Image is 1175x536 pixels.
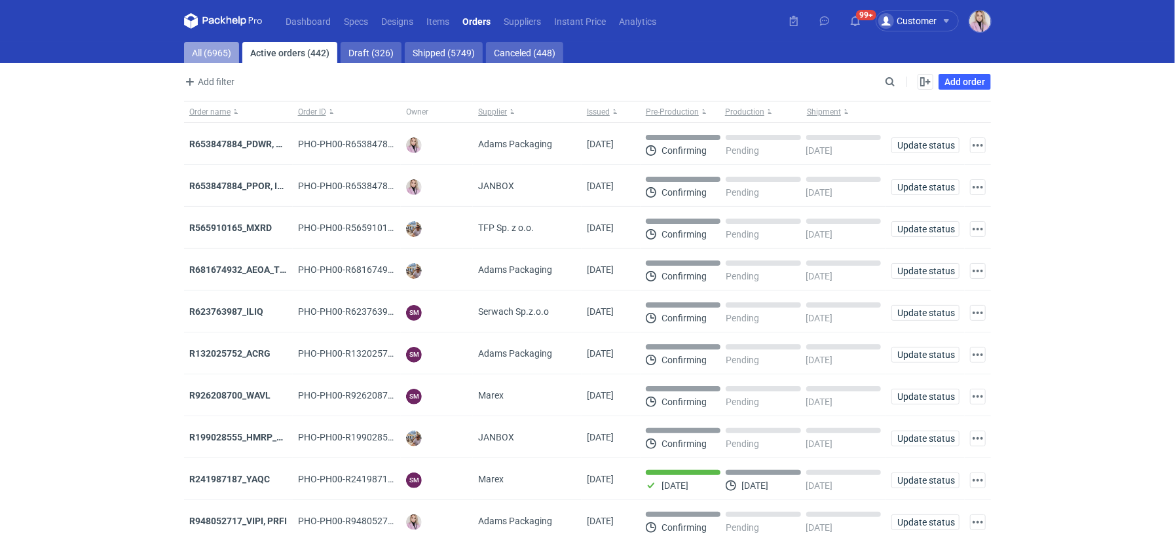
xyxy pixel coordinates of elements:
img: Klaudia Wiśniewska [406,514,422,530]
span: Update status [897,183,954,192]
p: [DATE] [741,480,768,491]
figcaption: SM [406,305,422,321]
p: Pending [726,187,759,198]
button: Add filter [181,74,235,90]
button: Customer [876,10,969,31]
span: 11/09/2025 [587,181,614,191]
button: Update status [891,473,960,488]
button: Actions [970,431,986,446]
button: 99+ [845,10,866,31]
p: Pending [726,145,759,156]
button: Update status [891,514,960,530]
span: 11/09/2025 [587,223,614,233]
span: 11/09/2025 [587,348,614,359]
button: Update status [891,389,960,404]
span: PHO-PH00-R565910165_MXRD [298,223,428,233]
p: [DATE] [806,313,833,323]
span: Owner [406,107,428,117]
button: Actions [970,347,986,363]
button: Update status [891,431,960,446]
span: Shipment [807,107,841,117]
button: Issued [582,101,641,122]
span: PHO-PH00-R623763987_ILIQ [298,306,419,317]
p: Confirming [662,355,707,365]
p: Confirming [662,397,707,407]
a: All (6965) [184,42,239,63]
a: R926208700_WAVL [189,390,270,401]
a: Canceled (448) [486,42,563,63]
span: 11/09/2025 [587,264,614,275]
button: Supplier [473,101,582,122]
span: 11/09/2025 [587,306,614,317]
svg: Packhelp Pro [184,13,263,29]
span: 11/09/2025 [587,390,614,401]
a: R565910165_MXRD [189,223,272,233]
p: Pending [726,397,759,407]
span: PHO-PH00-R948052717_VIPI,-PRFI [298,516,443,526]
p: Confirming [662,229,707,240]
button: Klaudia Wiśniewska [969,10,991,32]
strong: R132025752_ACRG [189,348,270,359]
a: Suppliers [497,13,548,29]
img: Michał Palasek [406,263,422,279]
span: Supplier [478,107,507,117]
button: Actions [970,514,986,530]
p: Pending [726,271,759,281]
span: PHO-PH00-R681674932_AEOA_TIXI_KKTL [298,264,472,275]
p: [DATE] [806,145,833,156]
figcaption: SM [406,347,422,363]
span: JANBOX [478,431,514,444]
span: TFP Sp. z o.o. [478,221,534,234]
span: Marex [478,389,504,402]
button: Update status [891,137,960,153]
a: Dashboard [279,13,337,29]
div: TFP Sp. z o.o. [473,207,582,249]
span: Serwach Sp.z.o.o [478,305,549,318]
p: Confirming [662,187,707,198]
a: R199028555_HMRP_BKJH_VHKJ_ZOBC [189,432,356,442]
p: Confirming [662,271,707,281]
span: 11/09/2025 [587,139,614,149]
button: Shipment [804,101,886,122]
span: Adams Packaging [478,514,552,527]
a: Shipped (5749) [405,42,483,63]
span: PHO-PH00-R132025752_ACRG [298,348,426,359]
span: PHO-PH00-R926208700_WAVL [298,390,426,401]
strong: R653847884_PDWR, OHJS, IVNK [189,139,325,149]
span: Update status [897,141,954,150]
p: Pending [726,522,759,533]
p: [DATE] [806,271,833,281]
div: JANBOX [473,416,582,458]
a: Draft (326) [341,42,401,63]
span: Update status [897,476,954,485]
button: Actions [970,389,986,404]
span: Adams Packaging [478,137,552,151]
a: R623763987_ILIQ [189,306,263,317]
button: Pre-Production [641,101,722,122]
p: [DATE] [806,187,833,198]
button: Actions [970,221,986,237]
a: R241987187_YAQC [189,474,270,484]
span: Pre-Production [646,107,699,117]
div: Adams Packaging [473,123,582,165]
p: [DATE] [806,229,833,240]
a: R653847884_PPOR, IDRT, RRRT [189,181,321,191]
span: Update status [897,224,954,234]
p: Pending [726,229,759,240]
button: Actions [970,473,986,488]
p: [DATE] [806,397,833,407]
span: JANBOX [478,179,514,192]
div: Adams Packaging [473,332,582,374]
span: Adams Packaging [478,347,552,360]
input: Search [882,74,924,90]
span: Marex [478,473,504,486]
span: PHO-PH00-R653847884_PDWR,-OHJS,-IVNK [298,139,528,149]
span: Adams Packaging [478,263,552,276]
a: Active orders (442) [242,42,337,63]
figcaption: SM [406,389,422,404]
span: Add filter [182,74,234,90]
div: Adams Packaging [473,249,582,291]
p: Confirming [662,522,707,533]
